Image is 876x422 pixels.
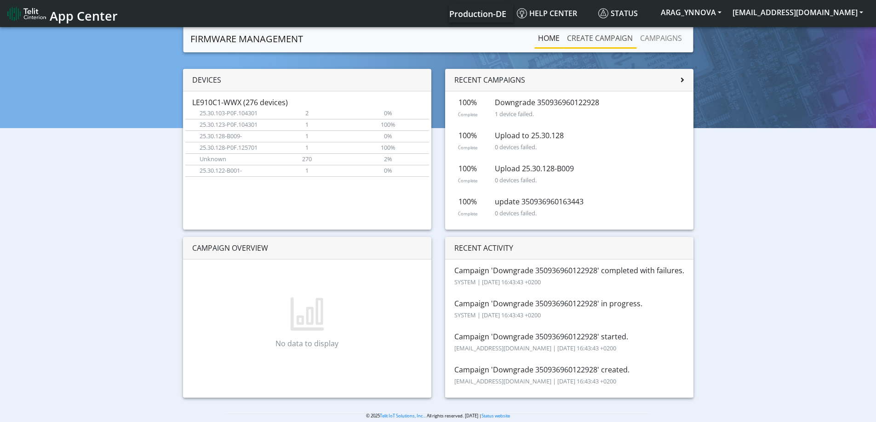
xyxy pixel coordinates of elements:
a: Campaigns [636,29,686,47]
li: Campaign 'Downgrade 350936960122928' completed with failures. [445,259,693,293]
span: Connected in past week [359,130,418,138]
span: Current version [194,118,233,127]
small: Complete [458,178,477,184]
span: Connected in past week [359,118,418,127]
span: Upload 25.30.128-B009 [495,163,574,174]
span: Connected in past week [359,164,418,173]
span: 25.30.128-P0F.125701 [200,143,258,152]
span: Devices [297,164,316,173]
div: 100% [447,97,488,119]
img: No data to display [278,272,337,331]
div: 100% [447,130,488,152]
span: 100% [381,143,395,152]
span: 0% [384,166,392,174]
span: Upload to 25.30.128 [495,130,564,141]
span: App Center [50,7,118,24]
small: 0 devices failed. [495,209,537,217]
a: Create campaign [563,29,636,47]
span: 1 [305,143,309,152]
img: logo-telit-cinterion-gw-new.png [7,6,46,21]
span: 25.30.103-P0F.104301 [200,109,258,117]
span: Current version [194,153,233,161]
p: © 2025 . All rights reserved. [DATE] | [226,412,650,419]
span: update 350936960163443 [495,197,584,207]
small: Complete [458,211,477,217]
small: Complete [458,112,477,118]
small: SYSTEM | [DATE] 16:43:43 +0200 [454,311,541,319]
span: Help center [517,8,577,18]
img: status.svg [598,8,608,18]
small: Complete [458,145,477,151]
span: Devices [297,141,316,150]
span: Devices [297,153,316,161]
a: Status website [481,413,510,419]
span: 0% [384,109,392,117]
button: ARAG_YNNOVA [655,4,727,21]
small: 0 devices failed. [495,176,537,184]
span: Devices [297,118,316,127]
span: 1 [305,120,309,129]
span: Current version [194,130,233,138]
small: SYSTEM | [DATE] 16:43:43 +0200 [454,278,541,286]
span: Connected in past week [359,141,418,150]
span: 100% [381,120,395,129]
li: Campaign 'Downgrade 350936960122928' started. [445,326,693,359]
div: Campaign overview [183,237,431,259]
div: Recent campaigns [445,69,693,91]
span: 270 [302,155,312,163]
span: 25.30.123-P0F.104301 [200,120,258,129]
span: Devices [297,130,316,138]
p: No data to display [195,338,419,349]
span: Connected in past week [359,153,418,161]
span: Connected in past week [359,176,418,184]
span: 25.30.128-B009-P0F.126300 [192,132,242,150]
small: [EMAIL_ADDRESS][DOMAIN_NAME] | [DATE] 16:43:43 +0200 [454,344,616,352]
a: Status [595,4,655,23]
span: 1 [305,132,309,140]
small: 1 device failed. [495,110,534,118]
button: [EMAIL_ADDRESS][DOMAIN_NAME] [727,4,869,21]
span: 2% [384,155,392,163]
a: Help center [513,4,595,23]
span: Unknown [200,155,226,163]
span: Downgrade 350936960122928 [495,97,599,107]
span: 0% [384,132,392,140]
div: Devices [183,69,431,91]
span: Status [598,8,638,18]
a: Home [534,29,563,47]
span: Production-DE [449,8,506,19]
li: Campaign 'Downgrade 350936960122928' in progress. [445,293,693,326]
small: [EMAIL_ADDRESS][DOMAIN_NAME] | [DATE] 16:43:43 +0200 [454,377,616,385]
span: Devices [297,176,316,184]
a: Firmware management [190,30,303,48]
div: LE910C1-WWX (276 devices) [185,97,429,108]
div: 100% [447,196,488,218]
li: Campaign 'Downgrade 350936960122928' created. [445,359,693,392]
img: knowledge.svg [517,8,527,18]
a: Your current platform instance [449,4,506,23]
div: 100% [447,163,488,185]
span: 1 [305,166,309,174]
a: App Center [7,4,116,23]
small: 0 devices failed. [495,143,537,151]
span: 2 [305,109,309,117]
a: Telit IoT Solutions, Inc. [380,413,424,419]
span: Current version [194,164,233,173]
div: Recent activity [445,237,693,259]
span: 25.30.122-B001-P0F.103901 [192,166,242,184]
